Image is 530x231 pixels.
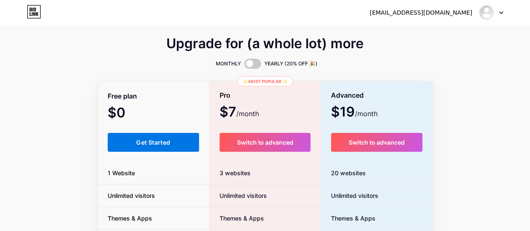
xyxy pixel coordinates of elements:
span: Advanced [331,88,364,103]
div: [EMAIL_ADDRESS][DOMAIN_NAME] [370,8,472,17]
span: MONTHLY [216,60,241,68]
span: Free plan [108,89,137,104]
span: YEARLY (20% OFF 🎉) [264,60,318,68]
span: Upgrade for (a whole lot) more [166,39,364,49]
span: Unlimited visitors [321,191,378,200]
span: Unlimited visitors [98,191,165,200]
span: Switch to advanced [349,139,405,146]
span: Themes & Apps [98,214,162,223]
span: $0 [108,108,148,119]
button: Get Started [108,133,199,152]
div: 3 websites [209,162,321,184]
span: Switch to advanced [237,139,293,146]
span: $7 [220,107,259,119]
div: ✨ Most popular ✨ [237,76,293,86]
span: Get Started [136,139,170,146]
div: 20 websites [321,162,433,184]
span: Unlimited visitors [209,191,267,200]
button: Switch to advanced [220,133,310,152]
span: Themes & Apps [209,214,264,223]
span: Themes & Apps [321,214,375,223]
img: kansascityroyals [478,5,494,21]
span: $19 [331,107,377,119]
span: Pro [220,88,230,103]
span: 1 Website [98,169,145,177]
span: /month [355,109,377,119]
span: /month [236,109,259,119]
button: Switch to advanced [331,133,423,152]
